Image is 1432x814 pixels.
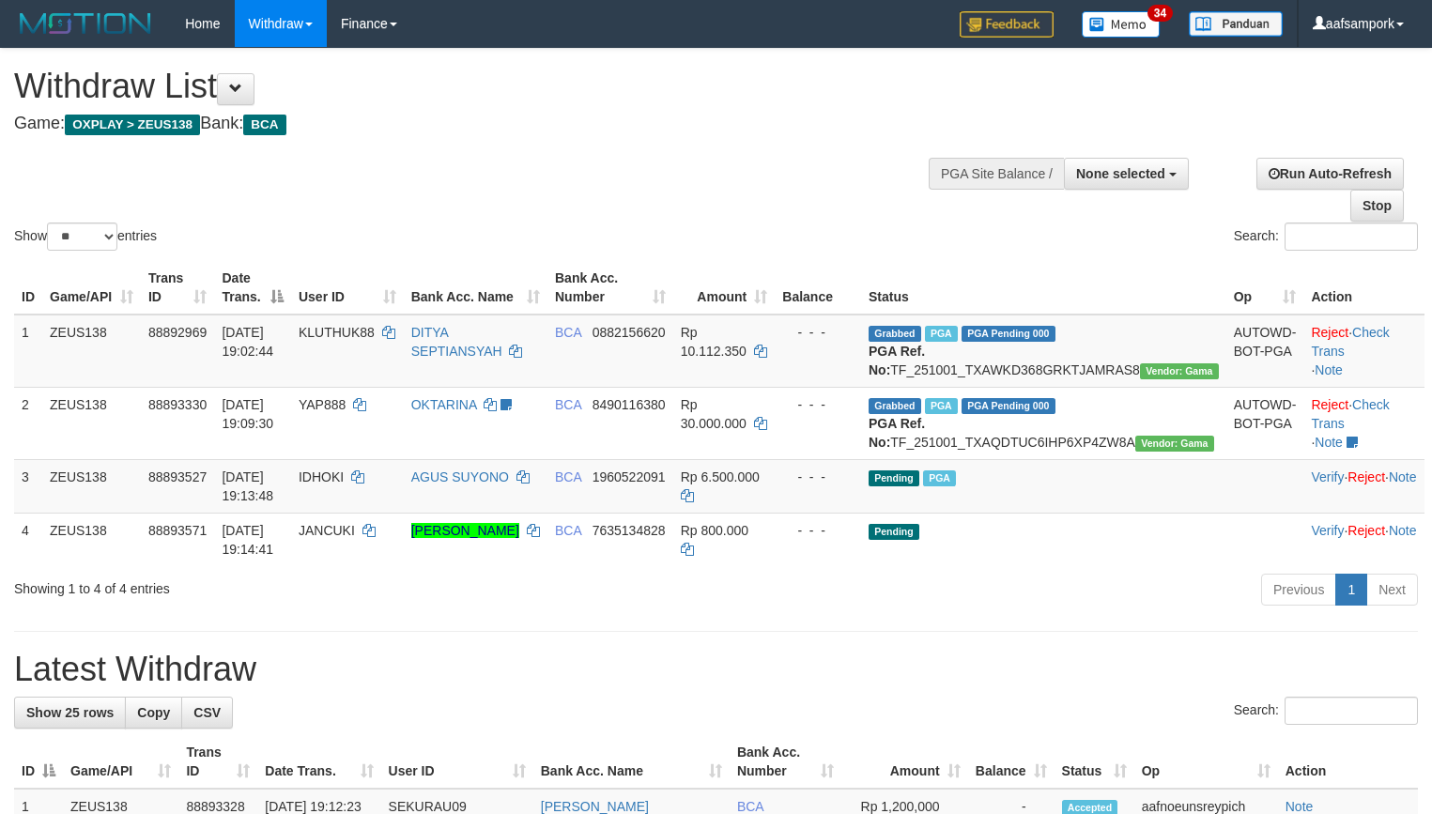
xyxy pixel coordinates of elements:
[14,9,157,38] img: MOTION_logo.png
[925,326,958,342] span: Marked by aafnoeunsreypich
[63,735,178,789] th: Game/API: activate to sort column ascending
[782,521,854,540] div: - - -
[1350,190,1404,222] a: Stop
[1285,697,1418,725] input: Search:
[1286,799,1314,814] a: Note
[14,513,42,566] td: 4
[1140,363,1219,379] span: Vendor URL: https://trx31.1velocity.biz
[299,523,355,538] span: JANCUKI
[411,325,502,359] a: DITYA SEPTIANSYAH
[291,261,404,315] th: User ID: activate to sort column ascending
[1278,735,1418,789] th: Action
[681,325,747,359] span: Rp 10.112.350
[555,397,581,412] span: BCA
[1311,469,1344,484] a: Verify
[299,397,346,412] span: YAP888
[148,523,207,538] span: 88893571
[1147,5,1173,22] span: 34
[593,397,666,412] span: Copy 8490116380 to clipboard
[869,344,925,377] b: PGA Ref. No:
[1389,469,1417,484] a: Note
[42,315,141,388] td: ZEUS138
[1315,435,1343,450] a: Note
[65,115,200,135] span: OXPLAY > ZEUS138
[14,735,63,789] th: ID: activate to sort column descending
[14,115,936,133] h4: Game: Bank:
[47,223,117,251] select: Showentries
[381,735,533,789] th: User ID: activate to sort column ascending
[861,387,1226,459] td: TF_251001_TXAQDTUC6IHP6XP4ZW8A
[960,11,1054,38] img: Feedback.jpg
[1303,513,1424,566] td: · ·
[148,397,207,412] span: 88893330
[541,799,649,814] a: [PERSON_NAME]
[1311,523,1344,538] a: Verify
[299,325,375,340] span: KLUTHUK88
[411,469,509,484] a: AGUS SUYONO
[14,697,126,729] a: Show 25 rows
[411,397,477,412] a: OKTARINA
[775,261,861,315] th: Balance
[1226,315,1304,388] td: AUTOWD-BOT-PGA
[42,459,141,513] td: ZEUS138
[593,523,666,538] span: Copy 7635134828 to clipboard
[14,651,1418,688] h1: Latest Withdraw
[26,705,114,720] span: Show 25 rows
[1082,11,1161,38] img: Button%20Memo.svg
[42,513,141,566] td: ZEUS138
[1076,166,1165,181] span: None selected
[14,387,42,459] td: 2
[148,469,207,484] span: 88893527
[1347,523,1385,538] a: Reject
[1064,158,1189,190] button: None selected
[673,261,776,315] th: Amount: activate to sort column ascending
[1315,362,1343,377] a: Note
[782,468,854,486] div: - - -
[1311,397,1348,412] a: Reject
[1226,261,1304,315] th: Op: activate to sort column ascending
[593,469,666,484] span: Copy 1960522091 to clipboard
[923,470,956,486] span: Marked by aafnoeunsreypich
[737,799,763,814] span: BCA
[962,326,1055,342] span: PGA Pending
[137,705,170,720] span: Copy
[1303,459,1424,513] td: · ·
[299,469,344,484] span: IDHOKI
[148,325,207,340] span: 88892969
[869,398,921,414] span: Grabbed
[1347,469,1385,484] a: Reject
[1134,735,1278,789] th: Op: activate to sort column ascending
[1285,223,1418,251] input: Search:
[1234,697,1418,725] label: Search:
[214,261,290,315] th: Date Trans.: activate to sort column descending
[730,735,841,789] th: Bank Acc. Number: activate to sort column ascending
[861,315,1226,388] td: TF_251001_TXAWKD368GRKTJAMRAS8
[411,523,519,538] a: [PERSON_NAME]
[593,325,666,340] span: Copy 0882156620 to clipboard
[782,395,854,414] div: - - -
[181,697,233,729] a: CSV
[925,398,958,414] span: Marked by aafmaleo
[222,397,273,431] span: [DATE] 19:09:30
[1389,523,1417,538] a: Note
[14,315,42,388] td: 1
[533,735,730,789] th: Bank Acc. Name: activate to sort column ascending
[1055,735,1134,789] th: Status: activate to sort column ascending
[1303,315,1424,388] td: · ·
[1226,387,1304,459] td: AUTOWD-BOT-PGA
[681,397,747,431] span: Rp 30.000.000
[968,735,1055,789] th: Balance: activate to sort column ascending
[42,387,141,459] td: ZEUS138
[681,469,760,484] span: Rp 6.500.000
[555,469,581,484] span: BCA
[1311,397,1389,431] a: Check Trans
[869,416,925,450] b: PGA Ref. No:
[861,261,1226,315] th: Status
[14,261,42,315] th: ID
[243,115,285,135] span: BCA
[193,705,221,720] span: CSV
[222,523,273,557] span: [DATE] 19:14:41
[929,158,1064,190] div: PGA Site Balance /
[1261,574,1336,606] a: Previous
[222,469,273,503] span: [DATE] 19:13:48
